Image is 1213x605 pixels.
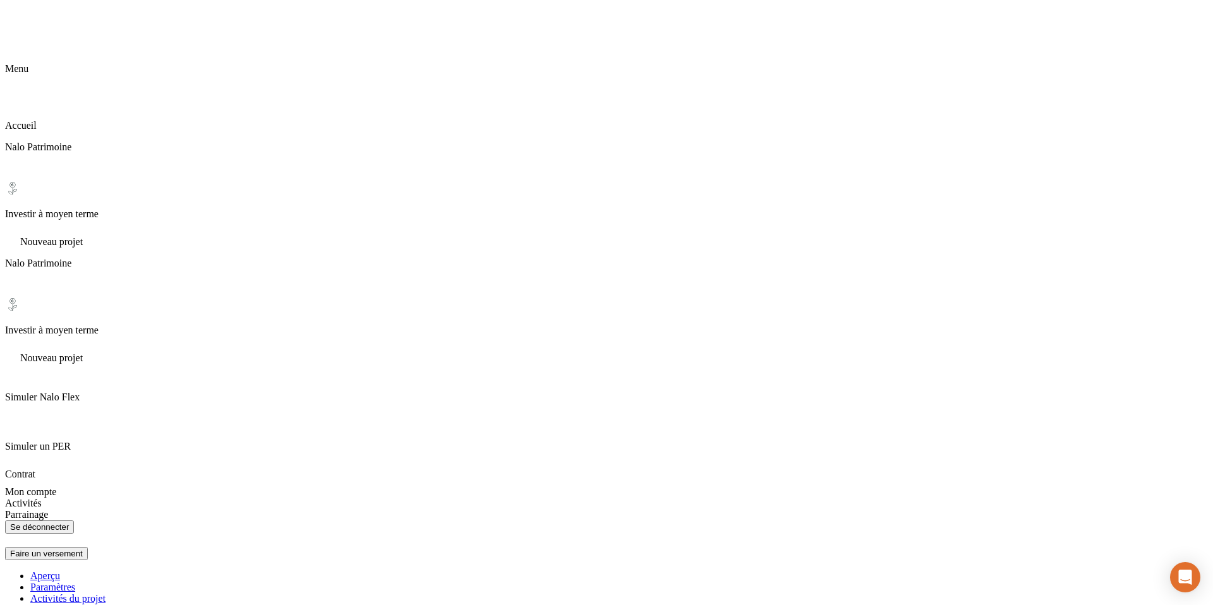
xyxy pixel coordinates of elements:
span: Nouveau projet [20,236,83,247]
span: Activités [5,498,42,508]
div: Investir à moyen terme [5,297,1208,336]
span: Parrainage [5,509,48,520]
div: Nouveau projet [5,230,1208,248]
p: Simuler un PER [5,441,1208,452]
div: Nouveau projet [5,346,1208,364]
span: Nouveau projet [20,352,83,363]
div: Faire un versement [10,549,83,558]
a: Activités du projet [30,593,1208,604]
a: Aperçu [30,570,1208,582]
p: Investir à moyen terme [5,208,1208,220]
div: Open Intercom Messenger [1170,562,1200,592]
div: Accueil [5,92,1208,131]
a: Paramètres [30,582,1208,593]
button: Faire un versement [5,547,88,560]
button: Se déconnecter [5,520,74,534]
div: Se déconnecter [10,522,69,532]
span: Contrat [5,469,35,479]
div: Simuler Nalo Flex [5,364,1208,403]
div: Investir à moyen terme [5,181,1208,220]
p: Simuler Nalo Flex [5,392,1208,403]
span: Menu [5,63,28,74]
p: Investir à moyen terme [5,325,1208,336]
p: Nalo Patrimoine [5,258,1208,269]
div: Simuler un PER [5,413,1208,452]
span: Mon compte [5,486,56,497]
p: Nalo Patrimoine [5,141,1208,153]
p: Accueil [5,120,1208,131]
